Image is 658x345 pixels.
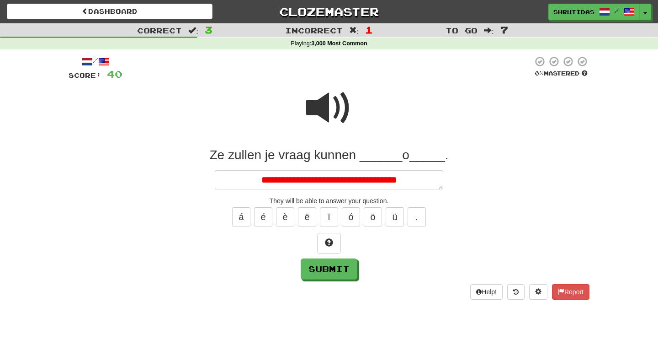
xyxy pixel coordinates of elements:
div: / [69,56,122,67]
button: ü [386,207,404,226]
button: è [276,207,294,226]
button: ó [342,207,360,226]
span: 0 % [535,70,544,77]
div: They will be able to answer your question. [69,196,589,205]
span: 1 [365,24,373,35]
button: Hint! [317,233,341,254]
span: : [188,27,198,34]
button: á [232,207,250,226]
button: ï [320,207,338,226]
span: ShrutiDas [553,8,594,16]
span: Correct [137,26,182,35]
button: Round history (alt+y) [507,284,525,300]
button: . [408,207,426,226]
span: 40 [107,68,122,80]
span: To go [446,26,478,35]
button: é [254,207,272,226]
span: Score: [69,71,101,79]
span: / [615,7,619,14]
button: Submit [301,259,357,280]
div: Ze zullen je vraag kunnen ______o_____. [69,147,589,163]
span: : [349,27,359,34]
button: ö [364,207,382,226]
strong: 3,000 Most Common [311,40,367,47]
span: 7 [500,24,508,35]
span: 3 [205,24,212,35]
a: Dashboard [7,4,212,19]
span: Incorrect [285,26,343,35]
span: : [484,27,494,34]
a: ShrutiDas / [548,4,640,20]
a: Clozemaster [226,4,432,20]
button: Help! [470,284,503,300]
button: ë [298,207,316,226]
div: Mastered [533,70,589,78]
button: Report [552,284,589,300]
